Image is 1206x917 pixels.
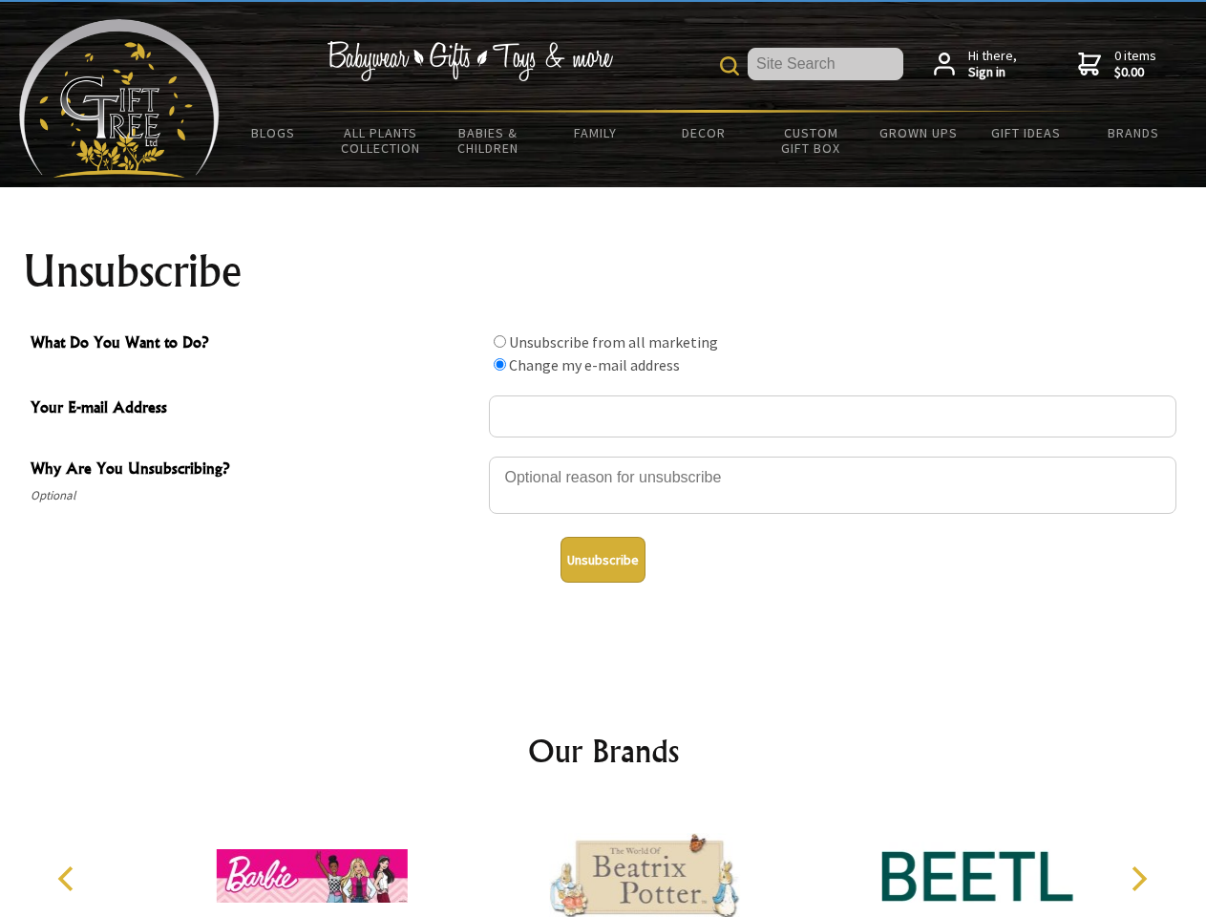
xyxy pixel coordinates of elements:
h2: Our Brands [38,728,1169,774]
label: Change my e-mail address [509,355,680,374]
input: What Do You Want to Do? [494,358,506,371]
span: Hi there, [968,48,1017,81]
a: 0 items$0.00 [1078,48,1156,81]
a: Babies & Children [434,113,542,168]
a: Custom Gift Box [757,113,865,168]
a: Gift Ideas [972,113,1080,153]
a: Brands [1080,113,1188,153]
label: Unsubscribe from all marketing [509,332,718,352]
span: Optional [31,484,479,507]
input: Your E-mail Address [489,395,1176,437]
img: Babyware - Gifts - Toys and more... [19,19,220,178]
span: Your E-mail Address [31,395,479,423]
img: Babywear - Gifts - Toys & more [327,41,613,81]
strong: Sign in [968,64,1017,81]
img: product search [720,56,739,75]
a: Family [542,113,650,153]
textarea: Why Are You Unsubscribing? [489,457,1176,514]
a: Hi there,Sign in [934,48,1017,81]
a: All Plants Collection [328,113,435,168]
button: Unsubscribe [561,537,645,583]
a: Decor [649,113,757,153]
span: 0 items [1114,47,1156,81]
h1: Unsubscribe [23,248,1184,294]
a: BLOGS [220,113,328,153]
a: Grown Ups [864,113,972,153]
button: Next [1117,858,1159,900]
input: Site Search [748,48,903,80]
strong: $0.00 [1114,64,1156,81]
button: Previous [48,858,90,900]
span: What Do You Want to Do? [31,331,479,358]
span: Why Are You Unsubscribing? [31,457,479,484]
input: What Do You Want to Do? [494,335,506,348]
